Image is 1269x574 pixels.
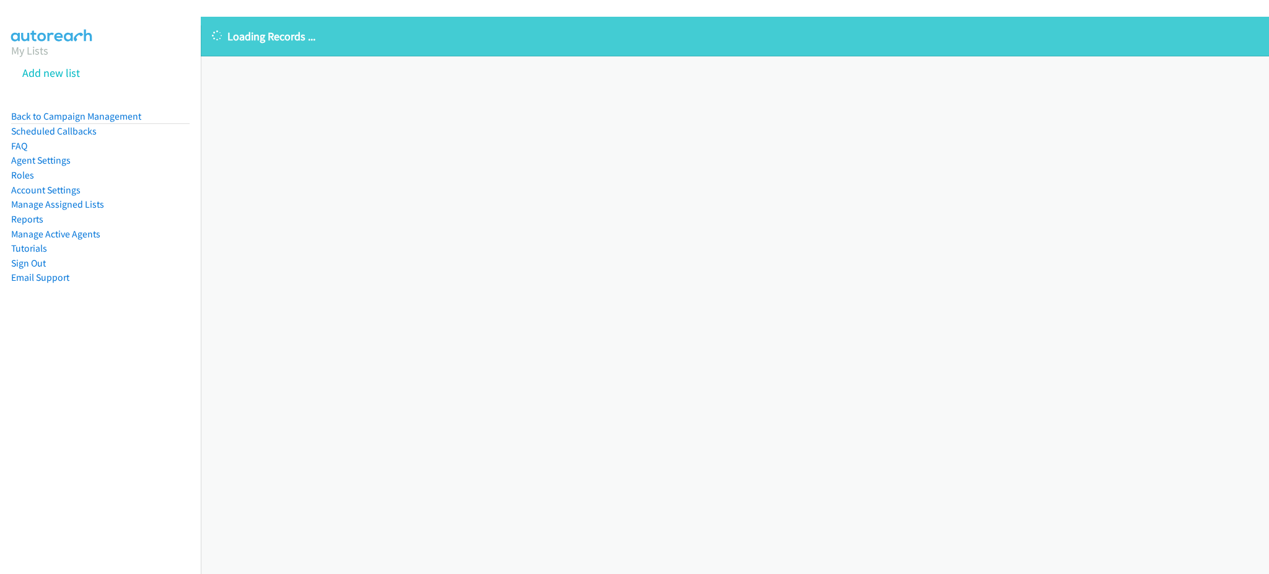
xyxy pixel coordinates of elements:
a: My Lists [11,43,48,58]
a: FAQ [11,140,27,152]
a: Back to Campaign Management [11,110,141,122]
a: Scheduled Callbacks [11,125,97,137]
p: Loading Records ... [212,28,1258,45]
a: Sign Out [11,257,46,269]
a: Add new list [22,66,80,80]
a: Manage Assigned Lists [11,198,104,210]
a: Agent Settings [11,154,71,166]
a: Manage Active Agents [11,228,100,240]
a: Tutorials [11,242,47,254]
a: Email Support [11,272,69,283]
a: Account Settings [11,184,81,196]
a: Roles [11,169,34,181]
a: Reports [11,213,43,225]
